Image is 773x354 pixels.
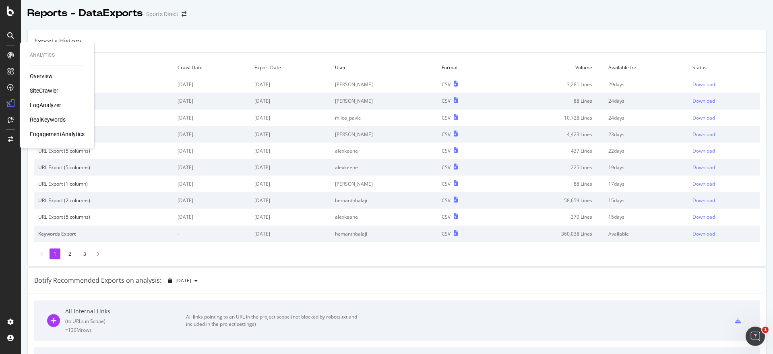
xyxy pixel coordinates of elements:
[38,131,169,138] div: URL Export (2 columns)
[331,143,438,159] td: alexkeene
[250,76,331,93] td: [DATE]
[64,248,75,259] li: 2
[38,81,169,88] div: URL Export (2 columns)
[495,176,604,192] td: 88 Lines
[30,87,58,95] a: SiteCrawler
[38,164,169,171] div: URL Export (5 columns)
[38,147,169,154] div: URL Export (5 columns)
[604,143,688,159] td: 22 days
[692,147,756,154] a: Download
[692,180,715,187] div: Download
[442,230,451,237] div: CSV
[250,126,331,143] td: [DATE]
[331,110,438,126] td: milos_pavic
[331,76,438,93] td: [PERSON_NAME]
[688,59,760,76] td: Status
[608,230,684,237] div: Available
[250,59,331,76] td: Export Date
[65,318,186,325] div: ( to URLs in Scope )
[34,37,81,46] div: Exports History
[692,147,715,154] div: Download
[692,114,715,121] div: Download
[165,274,201,287] button: [DATE]
[442,114,451,121] div: CSV
[692,97,756,104] a: Download
[250,226,331,242] td: [DATE]
[692,213,756,220] a: Download
[30,52,85,59] div: Analytics
[250,159,331,176] td: [DATE]
[604,59,688,76] td: Available for
[692,114,756,121] a: Download
[735,318,741,323] div: csv-export
[442,147,451,154] div: CSV
[38,230,169,237] div: Keywords Export
[174,59,250,76] td: Crawl Date
[495,143,604,159] td: 437 Lines
[331,59,438,76] td: User
[746,327,765,346] iframe: Intercom live chat
[604,93,688,109] td: 24 days
[30,72,53,80] div: Overview
[331,209,438,225] td: alexkeene
[30,101,61,109] div: LogAnalyzer
[182,11,186,17] div: arrow-right-arrow-left
[692,213,715,220] div: Download
[442,97,451,104] div: CSV
[331,159,438,176] td: alexkeene
[604,76,688,93] td: 29 days
[442,131,451,138] div: CSV
[65,307,186,315] div: All Internal Links
[174,209,250,225] td: [DATE]
[495,76,604,93] td: 3,281 Lines
[174,76,250,93] td: [DATE]
[604,159,688,176] td: 19 days
[604,126,688,143] td: 23 days
[250,93,331,109] td: [DATE]
[495,226,604,242] td: 360,038 Lines
[250,192,331,209] td: [DATE]
[174,93,250,109] td: [DATE]
[174,143,250,159] td: [DATE]
[174,110,250,126] td: [DATE]
[692,131,715,138] div: Download
[34,59,174,76] td: Export Type
[442,180,451,187] div: CSV
[331,176,438,192] td: [PERSON_NAME]
[495,209,604,225] td: 370 Lines
[692,164,756,171] a: Download
[174,126,250,143] td: [DATE]
[250,143,331,159] td: [DATE]
[174,226,250,242] td: -
[331,192,438,209] td: hemanthbalaji
[692,230,715,237] div: Download
[174,159,250,176] td: [DATE]
[250,176,331,192] td: [DATE]
[442,81,451,88] div: CSV
[604,192,688,209] td: 15 days
[692,81,756,88] a: Download
[331,93,438,109] td: [PERSON_NAME]
[174,176,250,192] td: [DATE]
[38,197,169,204] div: URL Export (2 columns)
[442,197,451,204] div: CSV
[692,97,715,104] div: Download
[146,10,178,18] div: Sports Direct
[174,192,250,209] td: [DATE]
[38,114,169,121] div: URL Export (5 columns)
[30,130,85,138] a: EngagementAnalytics
[692,164,715,171] div: Download
[331,126,438,143] td: [PERSON_NAME]
[34,276,161,285] div: Botify Recommended Exports on analysis:
[50,248,60,259] li: 1
[692,197,756,204] a: Download
[692,197,715,204] div: Download
[79,248,90,259] li: 3
[30,116,66,124] a: RealKeywords
[604,209,688,225] td: 15 days
[38,180,169,187] div: URL Export (1 column)
[495,59,604,76] td: Volume
[38,97,169,104] div: URL Export (1 column)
